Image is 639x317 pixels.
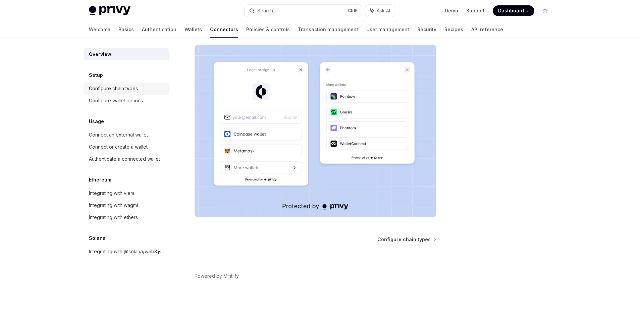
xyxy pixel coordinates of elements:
[84,199,169,211] a: Integrating with wagmi
[89,155,160,163] div: Authenticate a connected wallet
[84,211,169,223] a: Integrating with ethers
[195,273,239,279] a: Powered by Mintlify
[195,45,436,217] img: Connectors3
[89,248,161,256] div: Integrating with @solana/web3.js
[89,213,138,221] div: Integrating with ethers
[365,5,395,17] button: Ask AI
[493,5,534,16] a: Dashboard
[89,21,110,38] a: Welcome
[89,189,134,197] div: Integrating with viem
[84,83,169,95] a: Configure chain types
[89,131,148,139] div: Connect an external wallet
[84,48,169,60] a: Overview
[210,21,238,38] a: Connectors
[466,7,485,14] a: Support
[89,6,130,15] img: light logo
[84,141,169,153] a: Connect or create a wallet
[84,129,169,141] a: Connect an external wallet
[89,71,103,79] h5: Setup
[89,50,111,58] div: Overview
[84,246,169,258] a: Integrating with @solana/web3.js
[257,7,276,15] div: Search...
[298,21,358,38] a: Transaction management
[84,95,169,107] a: Configure wallet options
[417,21,436,38] a: Security
[89,117,104,125] h5: Usage
[89,97,143,105] div: Configure wallet options
[498,7,524,14] span: Dashboard
[377,7,390,14] span: Ask AI
[377,236,436,243] a: Configure chain types
[366,21,409,38] a: User management
[89,143,148,151] div: Connect or create a wallet
[89,201,138,209] div: Integrating with wagmi
[84,153,169,165] a: Authenticate a connected wallet
[84,187,169,199] a: Integrating with viem
[89,85,138,93] div: Configure chain types
[184,21,202,38] a: Wallets
[445,7,458,14] a: Demo
[142,21,176,38] a: Authentication
[118,21,134,38] a: Basics
[540,5,550,16] button: Toggle dark mode
[444,21,463,38] a: Recipes
[245,5,362,17] button: Search...CtrlK
[89,234,106,242] h5: Solana
[89,176,111,184] h5: Ethereum
[348,8,358,13] span: Ctrl K
[246,21,290,38] a: Policies & controls
[471,21,503,38] a: API reference
[377,236,431,243] span: Configure chain types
